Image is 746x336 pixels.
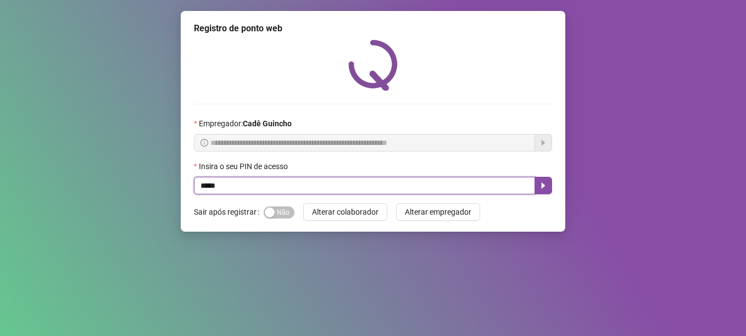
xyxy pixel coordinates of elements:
[201,139,208,147] span: info-circle
[194,160,295,172] label: Insira o seu PIN de acesso
[396,203,480,221] button: Alterar empregador
[405,206,471,218] span: Alterar empregador
[199,117,292,130] span: Empregador :
[312,206,378,218] span: Alterar colaborador
[194,203,264,221] label: Sair após registrar
[194,22,552,35] div: Registro de ponto web
[303,203,387,221] button: Alterar colaborador
[243,119,292,128] strong: Cadê Guincho
[348,40,398,91] img: QRPoint
[539,181,548,190] span: caret-right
